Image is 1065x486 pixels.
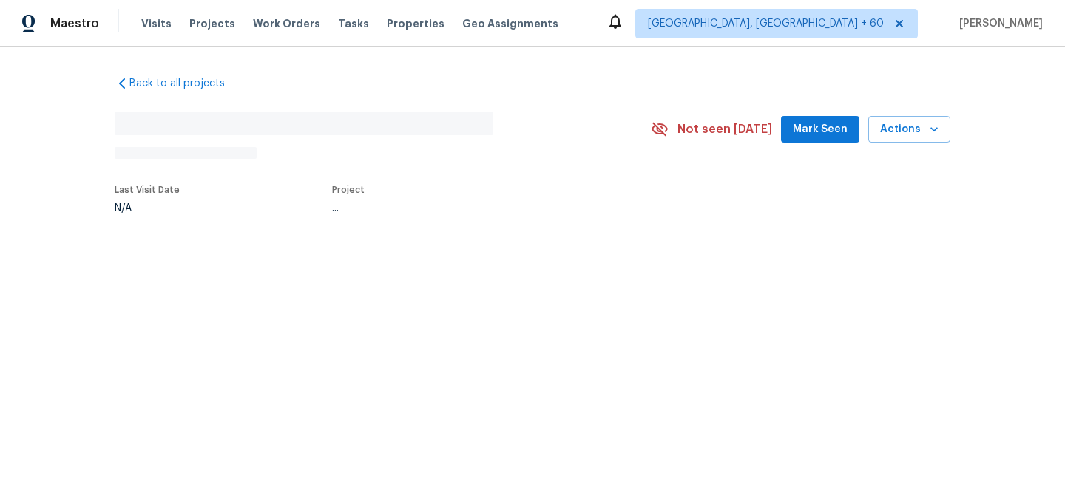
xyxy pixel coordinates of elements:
[868,116,950,143] button: Actions
[332,203,616,213] div: ...
[880,120,939,139] span: Actions
[387,16,444,31] span: Properties
[115,76,257,91] a: Back to all projects
[115,203,180,213] div: N/A
[338,18,369,29] span: Tasks
[141,16,172,31] span: Visits
[793,120,848,139] span: Mark Seen
[677,122,772,137] span: Not seen [DATE]
[189,16,235,31] span: Projects
[953,16,1043,31] span: [PERSON_NAME]
[781,116,859,143] button: Mark Seen
[253,16,320,31] span: Work Orders
[648,16,884,31] span: [GEOGRAPHIC_DATA], [GEOGRAPHIC_DATA] + 60
[115,185,180,194] span: Last Visit Date
[332,185,365,194] span: Project
[462,16,558,31] span: Geo Assignments
[50,16,99,31] span: Maestro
